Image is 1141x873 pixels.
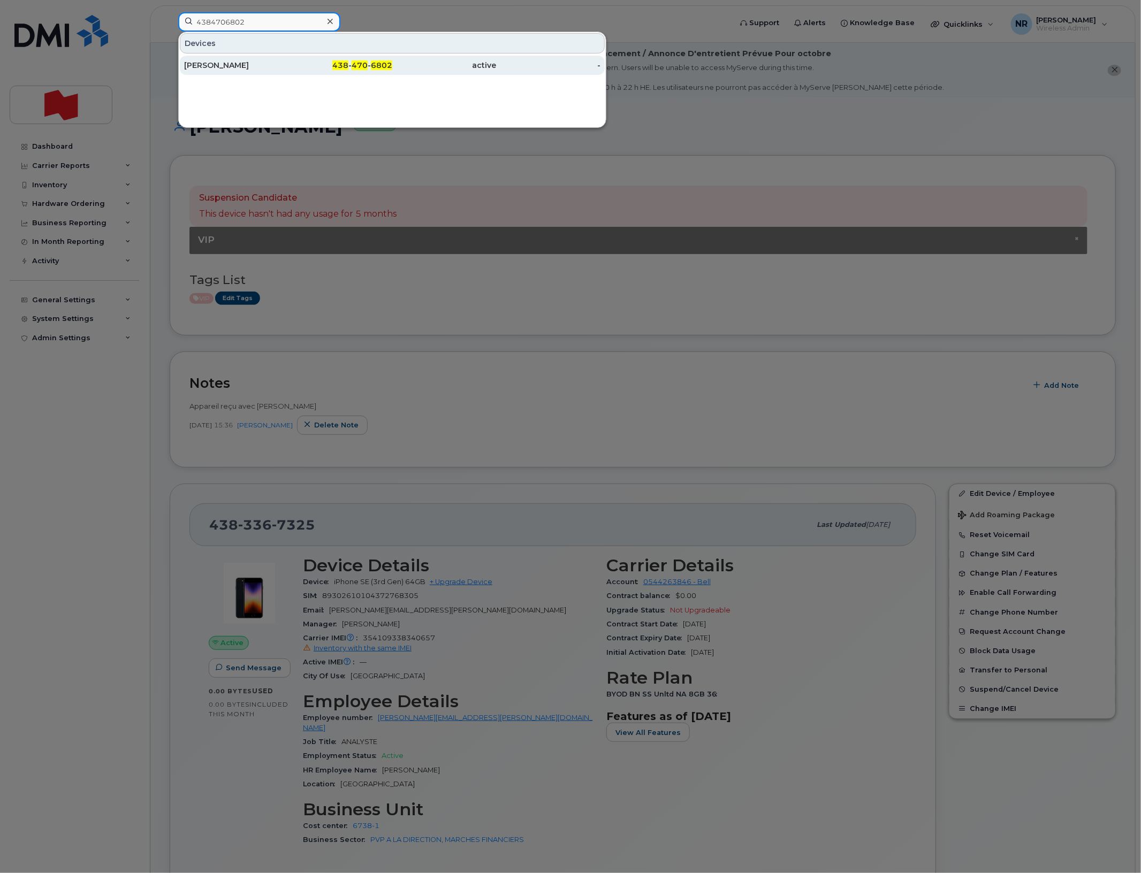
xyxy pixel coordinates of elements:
span: 6802 [371,60,392,70]
div: Devices [180,33,605,53]
div: active [392,60,497,71]
div: - - [288,60,393,71]
span: 438 [332,60,348,70]
div: [PERSON_NAME] [184,60,288,71]
span: 470 [352,60,368,70]
div: - [497,60,601,71]
a: [PERSON_NAME]438-470-6802active- [180,56,605,75]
